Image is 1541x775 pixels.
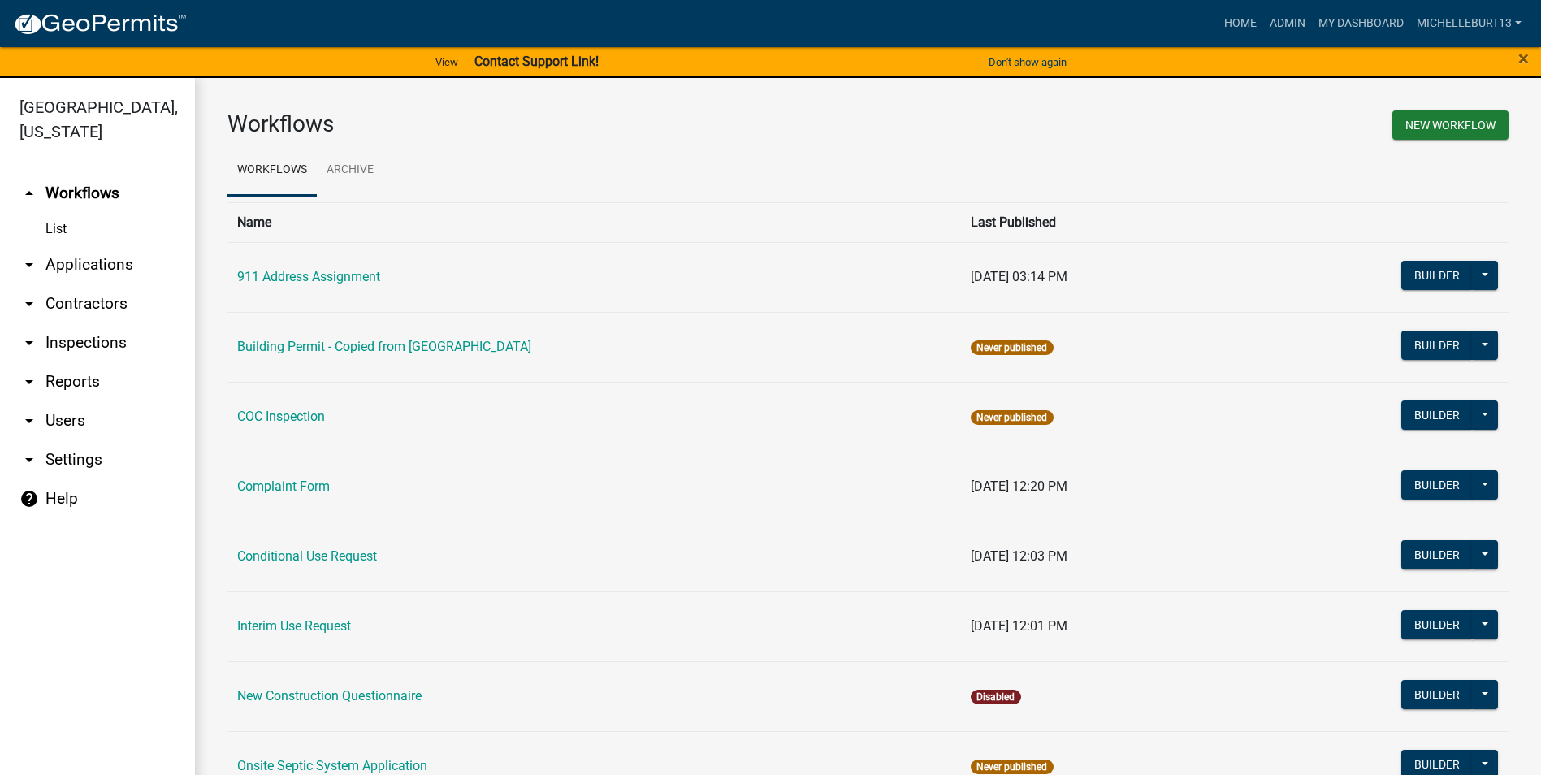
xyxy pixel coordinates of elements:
[237,409,325,424] a: COC Inspection
[19,372,39,392] i: arrow_drop_down
[237,478,330,494] a: Complaint Form
[474,54,599,69] strong: Contact Support Link!
[971,410,1053,425] span: Never published
[1263,8,1312,39] a: Admin
[237,339,531,354] a: Building Permit - Copied from [GEOGRAPHIC_DATA]
[1312,8,1410,39] a: My Dashboard
[237,618,351,634] a: Interim Use Request
[961,202,1233,242] th: Last Published
[1401,540,1473,569] button: Builder
[237,758,427,773] a: Onsite Septic System Application
[19,294,39,314] i: arrow_drop_down
[1401,680,1473,709] button: Builder
[237,688,422,704] a: New Construction Questionnaire
[1410,8,1528,39] a: michelleburt13
[1401,470,1473,500] button: Builder
[19,333,39,353] i: arrow_drop_down
[237,548,377,564] a: Conditional Use Request
[971,269,1067,284] span: [DATE] 03:14 PM
[237,269,380,284] a: 911 Address Assignment
[1401,261,1473,290] button: Builder
[971,618,1067,634] span: [DATE] 12:01 PM
[971,548,1067,564] span: [DATE] 12:03 PM
[19,411,39,431] i: arrow_drop_down
[971,478,1067,494] span: [DATE] 12:20 PM
[1401,400,1473,430] button: Builder
[429,49,465,76] a: View
[1518,47,1529,70] span: ×
[317,145,383,197] a: Archive
[1401,610,1473,639] button: Builder
[1392,110,1509,140] button: New Workflow
[19,255,39,275] i: arrow_drop_down
[19,489,39,509] i: help
[227,110,856,138] h3: Workflows
[19,184,39,203] i: arrow_drop_up
[227,202,961,242] th: Name
[971,690,1020,704] span: Disabled
[971,760,1053,774] span: Never published
[1401,331,1473,360] button: Builder
[1218,8,1263,39] a: Home
[1518,49,1529,68] button: Close
[227,145,317,197] a: Workflows
[971,340,1053,355] span: Never published
[19,450,39,470] i: arrow_drop_down
[982,49,1073,76] button: Don't show again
